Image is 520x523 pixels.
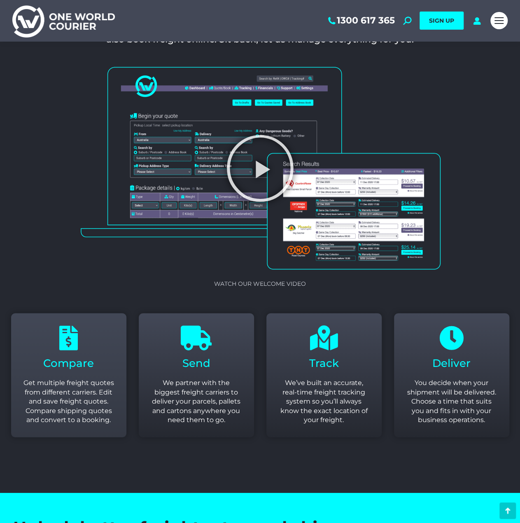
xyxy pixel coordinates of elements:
[309,357,339,370] span: Track
[279,378,369,425] p: We’ve built an accurate, real-time freight tracking system so you’ll always know the exact locati...
[75,64,445,272] img: business frieght
[420,12,464,30] a: SIGN UP
[225,133,295,203] div: Play Video
[43,357,94,370] span: Compare
[182,357,210,370] span: Send
[12,4,115,37] img: One World Courier
[429,17,454,24] span: SIGN UP
[75,281,445,287] p: Watch our Welcome video
[432,357,471,370] span: Deliver
[151,378,242,425] p: We partner with the biggest freight carriers to deliver your parcels, pallets and cartons anywher...
[490,12,508,29] a: Mobile menu icon
[326,15,395,26] a: 1300 617 365
[406,378,497,425] p: You decide when your shipment will be delivered. Choose a time that suits you and fits in with yo...
[23,378,114,425] p: Get multiple freight quotes from different carriers. Edit and save freight quotes. Compare shippi...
